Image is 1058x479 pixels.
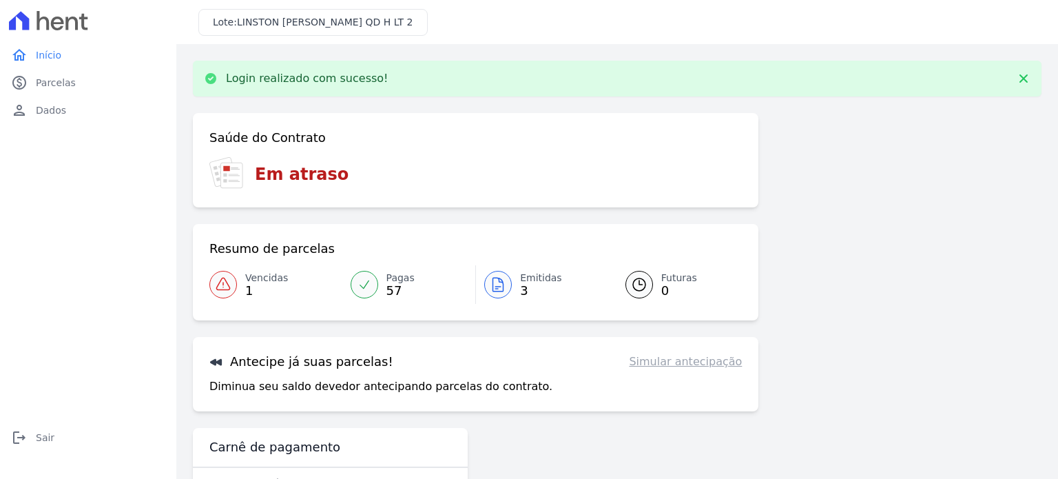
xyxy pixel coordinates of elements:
[11,74,28,91] i: paid
[209,354,393,370] h3: Antecipe já suas parcelas!
[6,424,171,451] a: logoutSair
[209,130,326,146] h3: Saúde do Contrato
[661,285,697,296] span: 0
[209,378,552,395] p: Diminua seu saldo devedor antecipando parcelas do contrato.
[209,241,335,257] h3: Resumo de parcelas
[36,431,54,445] span: Sair
[11,102,28,119] i: person
[11,47,28,63] i: home
[6,69,171,96] a: paidParcelas
[213,15,413,30] h3: Lote:
[386,271,415,285] span: Pagas
[386,285,415,296] span: 57
[255,162,349,187] h3: Em atraso
[520,285,562,296] span: 3
[209,265,342,304] a: Vencidas 1
[6,96,171,124] a: personDados
[36,103,66,117] span: Dados
[476,265,609,304] a: Emitidas 3
[226,72,388,85] p: Login realizado com sucesso!
[629,354,742,370] a: Simular antecipação
[36,48,61,62] span: Início
[520,271,562,285] span: Emitidas
[209,439,340,456] h3: Carnê de pagamento
[342,265,476,304] a: Pagas 57
[245,271,288,285] span: Vencidas
[237,17,413,28] span: LINSTON [PERSON_NAME] QD H LT 2
[6,41,171,69] a: homeInício
[609,265,743,304] a: Futuras 0
[11,429,28,446] i: logout
[245,285,288,296] span: 1
[36,76,76,90] span: Parcelas
[661,271,697,285] span: Futuras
